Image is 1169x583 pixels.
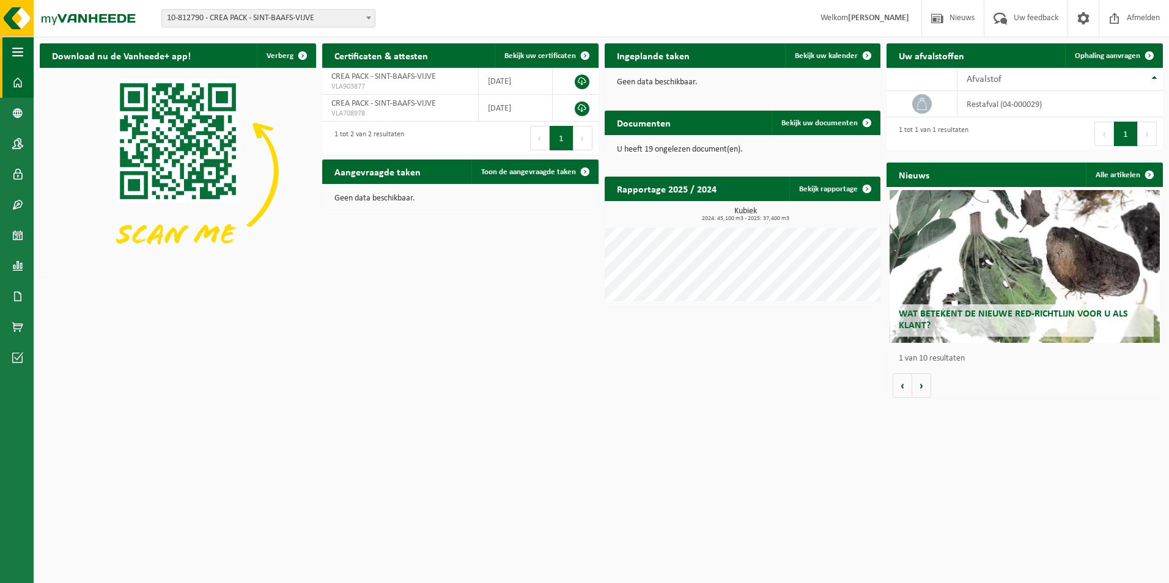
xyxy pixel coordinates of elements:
[479,95,553,122] td: [DATE]
[257,43,315,68] button: Verberg
[550,126,573,150] button: 1
[495,43,597,68] a: Bekijk uw certificaten
[605,43,702,67] h2: Ingeplande taken
[328,125,404,152] div: 1 tot 2 van 2 resultaten
[331,82,469,92] span: VLA903877
[331,99,436,108] span: CREA PACK - SINT-BAAFS-VIJVE
[611,216,881,222] span: 2024: 45,100 m3 - 2025: 37,400 m3
[887,43,976,67] h2: Uw afvalstoffen
[481,168,576,176] span: Toon de aangevraagde taken
[1075,52,1140,60] span: Ophaling aanvragen
[331,72,436,81] span: CREA PACK - SINT-BAAFS-VIJVE
[967,75,1001,84] span: Afvalstof
[890,190,1160,343] a: Wat betekent de nieuwe RED-richtlijn voor u als klant?
[887,163,942,186] h2: Nieuws
[785,43,879,68] a: Bekijk uw kalender
[331,109,469,119] span: VLA708978
[772,111,879,135] a: Bekijk uw documenten
[573,126,592,150] button: Next
[322,43,440,67] h2: Certificaten & attesten
[504,52,576,60] span: Bekijk uw certificaten
[1138,122,1157,146] button: Next
[848,13,909,23] strong: [PERSON_NAME]
[322,159,433,183] h2: Aangevraagde taken
[789,177,879,201] a: Bekijk rapportage
[893,373,912,398] button: Vorige
[795,52,858,60] span: Bekijk uw kalender
[893,120,968,147] div: 1 tot 1 van 1 resultaten
[605,177,729,200] h2: Rapportage 2025 / 2024
[617,145,869,154] p: U heeft 19 ongelezen document(en).
[912,373,931,398] button: Volgende
[605,111,683,134] h2: Documenten
[611,207,881,222] h3: Kubiek
[40,68,316,275] img: Download de VHEPlus App
[957,91,1163,117] td: restafval (04-000029)
[617,78,869,87] p: Geen data beschikbaar.
[267,52,293,60] span: Verberg
[479,68,553,95] td: [DATE]
[334,194,586,203] p: Geen data beschikbaar.
[1065,43,1162,68] a: Ophaling aanvragen
[899,309,1128,331] span: Wat betekent de nieuwe RED-richtlijn voor u als klant?
[530,126,550,150] button: Previous
[471,159,597,184] a: Toon de aangevraagde taken
[781,119,858,127] span: Bekijk uw documenten
[1114,122,1138,146] button: 1
[1086,163,1162,187] a: Alle artikelen
[161,9,375,28] span: 10-812790 - CREA PACK - SINT-BAAFS-VIJVE
[40,43,203,67] h2: Download nu de Vanheede+ app!
[162,10,375,27] span: 10-812790 - CREA PACK - SINT-BAAFS-VIJVE
[899,354,1157,363] p: 1 van 10 resultaten
[1094,122,1114,146] button: Previous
